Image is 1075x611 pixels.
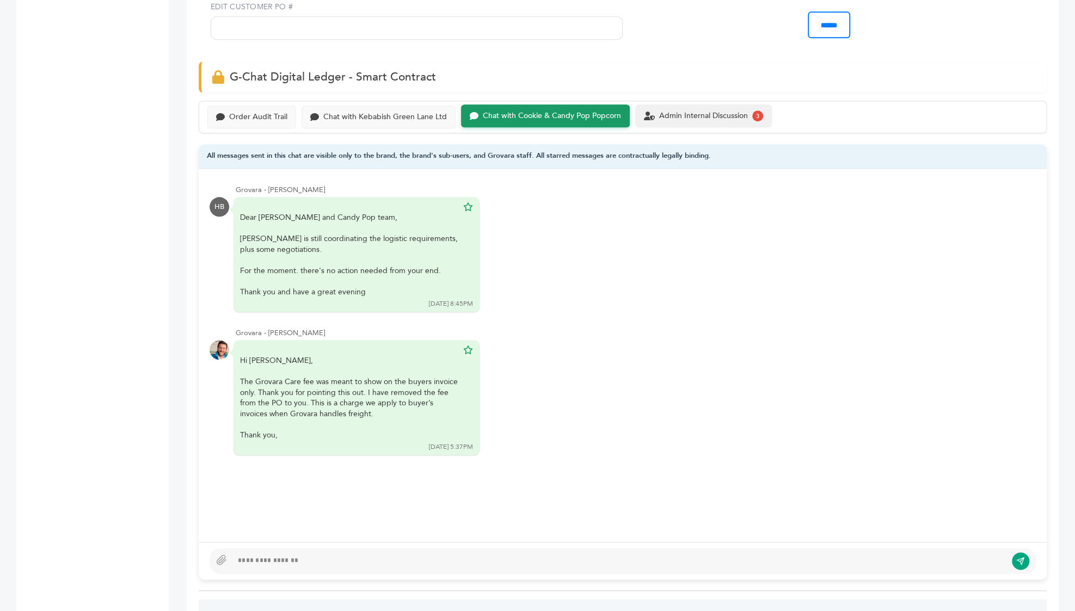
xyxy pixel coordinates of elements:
[240,212,458,298] div: Dear [PERSON_NAME] and Candy Pop team,
[429,299,473,308] div: [DATE] 8:45PM
[236,328,1036,338] div: Grovara - [PERSON_NAME]
[483,112,621,121] div: Chat with Cookie & Candy Pop Popcorn
[240,287,458,298] div: Thank you and have a great evening
[236,185,1036,195] div: Grovara - [PERSON_NAME]
[240,233,458,255] div: [PERSON_NAME] is still coordinating the logistic requirements, plus some negotiations.
[240,377,458,419] div: The Grovara Care fee was meant to show on the buyers invoice only. Thank you for pointing this ou...
[429,442,473,452] div: [DATE] 5:37PM
[199,144,1047,169] div: All messages sent in this chat are visible only to the brand, the brand's sub-users, and Grovara ...
[230,69,436,85] span: G-Chat Digital Ledger - Smart Contract
[240,430,458,441] div: Thank you,
[323,113,447,122] div: Chat with Kebabish Green Lane Ltd
[210,197,229,217] div: HB
[229,113,287,122] div: Order Audit Trail
[211,2,623,13] label: EDIT CUSTOMER PO #
[752,110,763,121] div: 3
[240,355,458,441] div: Hi [PERSON_NAME],
[659,112,748,121] div: Admin Internal Discussion
[240,266,458,276] div: For the moment. there's no action needed from your end.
